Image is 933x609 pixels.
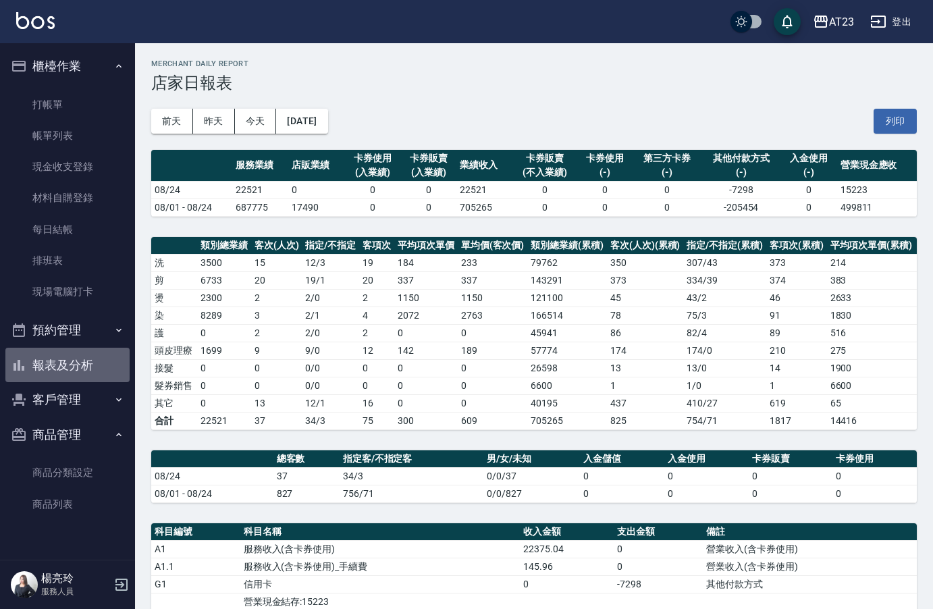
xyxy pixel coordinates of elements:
[5,151,130,182] a: 現金收支登錄
[302,377,359,394] td: 0 / 0
[827,394,916,412] td: 65
[664,485,749,502] td: 0
[197,394,251,412] td: 0
[193,109,235,134] button: 昨天
[827,359,916,377] td: 1900
[865,9,917,34] button: 登出
[394,271,458,289] td: 337
[683,394,766,412] td: 410 / 27
[458,237,528,255] th: 單均價(客次價)
[827,307,916,324] td: 1830
[348,165,397,180] div: (入業績)
[456,150,512,182] th: 業績收入
[458,342,528,359] td: 189
[151,271,197,289] td: 剪
[151,558,240,575] td: A1.1
[302,412,359,429] td: 34/3
[197,377,251,394] td: 0
[456,181,512,198] td: 22521
[197,254,251,271] td: 3500
[827,377,916,394] td: 6600
[5,276,130,307] a: 現場電腦打卡
[458,289,528,307] td: 1150
[607,254,684,271] td: 350
[151,359,197,377] td: 接髮
[235,109,277,134] button: 今天
[580,485,664,502] td: 0
[749,485,833,502] td: 0
[577,181,633,198] td: 0
[683,324,766,342] td: 82 / 4
[400,181,456,198] td: 0
[151,523,240,541] th: 科目編號
[197,324,251,342] td: 0
[251,342,302,359] td: 9
[703,523,917,541] th: 備註
[302,237,359,255] th: 指定/不指定
[458,394,528,412] td: 0
[400,198,456,216] td: 0
[483,485,580,502] td: 0/0/827
[302,342,359,359] td: 9 / 0
[766,254,827,271] td: 373
[302,359,359,377] td: 0 / 0
[232,150,288,182] th: 服務業績
[151,74,917,92] h3: 店家日報表
[251,412,302,429] td: 37
[458,377,528,394] td: 0
[11,571,38,598] img: Person
[766,324,827,342] td: 89
[251,377,302,394] td: 0
[197,289,251,307] td: 2300
[807,8,859,36] button: AT23
[766,359,827,377] td: 14
[151,181,232,198] td: 08/24
[197,307,251,324] td: 8289
[302,394,359,412] td: 12 / 1
[458,271,528,289] td: 337
[527,307,607,324] td: 166514
[359,289,394,307] td: 2
[240,540,520,558] td: 服務收入(含卡券使用)
[394,237,458,255] th: 平均項次單價
[197,342,251,359] td: 1699
[607,271,684,289] td: 373
[781,181,837,198] td: 0
[581,151,630,165] div: 卡券使用
[5,182,130,213] a: 材料自購登錄
[394,342,458,359] td: 142
[151,307,197,324] td: 染
[520,540,614,558] td: 22375.04
[774,8,801,35] button: save
[607,307,684,324] td: 78
[240,575,520,593] td: 信用卡
[394,324,458,342] td: 0
[458,254,528,271] td: 233
[340,450,483,468] th: 指定客/不指定客
[232,181,288,198] td: 22521
[781,198,837,216] td: 0
[394,412,458,429] td: 300
[458,412,528,429] td: 609
[827,271,916,289] td: 383
[359,394,394,412] td: 16
[151,59,917,68] h2: Merchant Daily Report
[5,382,130,417] button: 客戶管理
[766,342,827,359] td: 210
[240,558,520,575] td: 服務收入(含卡券使用)_手續費
[151,377,197,394] td: 髮券銷售
[151,485,273,502] td: 08/01 - 08/24
[197,412,251,429] td: 22521
[359,237,394,255] th: 客項次
[701,198,781,216] td: -205454
[394,377,458,394] td: 0
[359,254,394,271] td: 19
[637,151,698,165] div: 第三方卡券
[827,412,916,429] td: 14416
[404,151,453,165] div: 卡券販賣
[5,313,130,348] button: 預約管理
[607,342,684,359] td: 174
[766,412,827,429] td: 1817
[766,394,827,412] td: 619
[288,150,344,182] th: 店販業績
